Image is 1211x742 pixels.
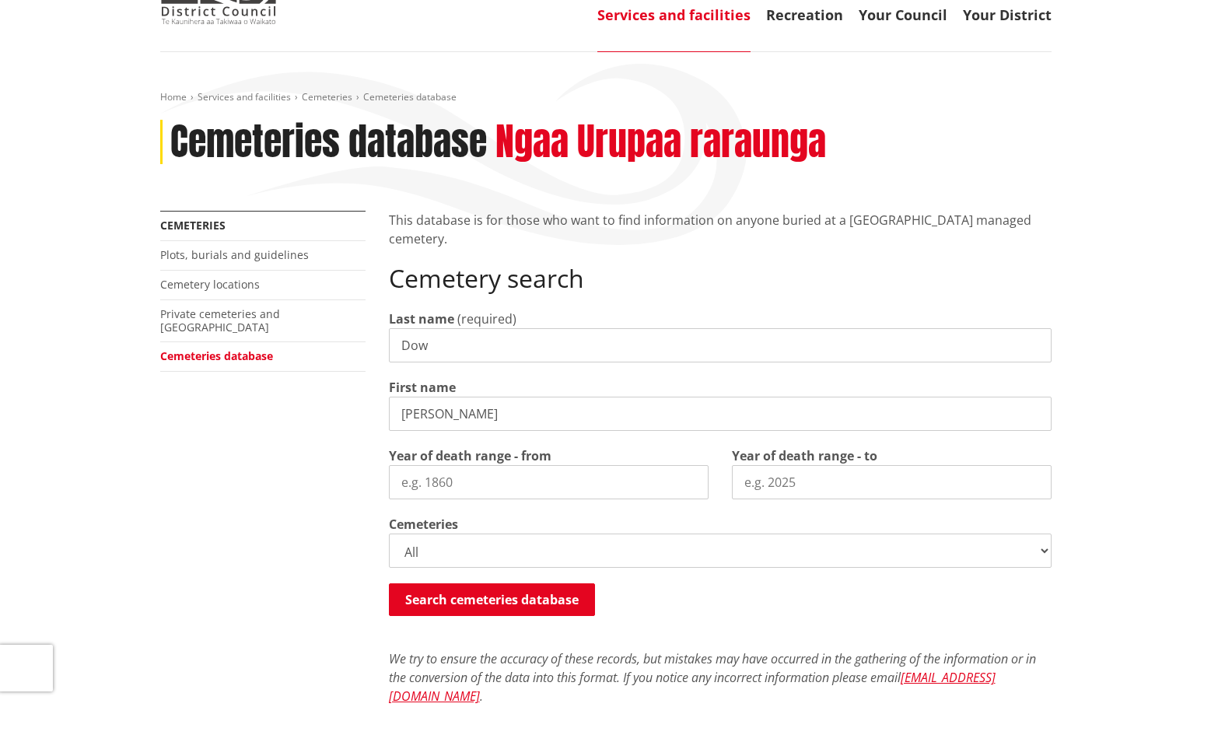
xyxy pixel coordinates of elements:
input: e.g. 2025 [732,465,1052,499]
em: We try to ensure the accuracy of these records, but mistakes may have occurred in the gathering o... [389,650,1036,705]
nav: breadcrumb [160,91,1052,104]
a: [EMAIL_ADDRESS][DOMAIN_NAME] [389,669,996,705]
a: Services and facilities [198,90,291,103]
a: Cemeteries [302,90,352,103]
h1: Cemeteries database [170,120,487,165]
a: Your District [963,5,1052,24]
a: Plots, burials and guidelines [160,247,309,262]
iframe: Messenger Launcher [1139,677,1195,733]
input: e.g. John [389,397,1052,431]
a: Home [160,90,187,103]
h2: Cemetery search [389,264,1052,293]
h2: Ngaa Urupaa raraunga [495,120,826,165]
input: Verified by Zero Phishing [389,328,1052,362]
a: Services and facilities [597,5,751,24]
label: Year of death range - from [389,446,551,465]
a: Private cemeteries and [GEOGRAPHIC_DATA] [160,306,280,334]
a: Cemeteries database [160,348,273,363]
span: (required) [457,310,516,327]
button: Search cemeteries database [389,583,595,616]
a: Cemeteries [160,218,226,233]
a: Your Council [859,5,947,24]
a: Recreation [766,5,843,24]
a: Cemetery locations [160,277,260,292]
p: This database is for those who want to find information on anyone buried at a [GEOGRAPHIC_DATA] m... [389,211,1052,248]
span: Cemeteries database [363,90,457,103]
label: Year of death range - to [732,446,877,465]
label: Cemeteries [389,515,458,534]
label: Last name [389,310,454,328]
label: First name [389,378,456,397]
input: e.g. 1860 [389,465,709,499]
